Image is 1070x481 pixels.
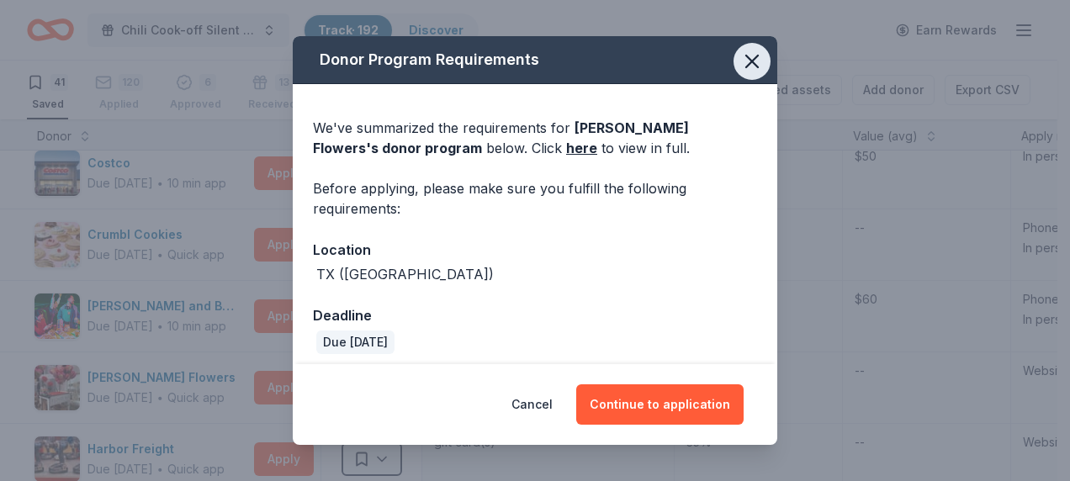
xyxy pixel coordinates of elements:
[566,138,597,158] a: here
[313,118,757,158] div: We've summarized the requirements for below. Click to view in full.
[316,264,494,284] div: TX ([GEOGRAPHIC_DATA])
[576,384,744,425] button: Continue to application
[313,239,757,261] div: Location
[511,384,553,425] button: Cancel
[316,330,395,354] div: Due [DATE]
[313,178,757,219] div: Before applying, please make sure you fulfill the following requirements:
[293,36,777,84] div: Donor Program Requirements
[313,304,757,326] div: Deadline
